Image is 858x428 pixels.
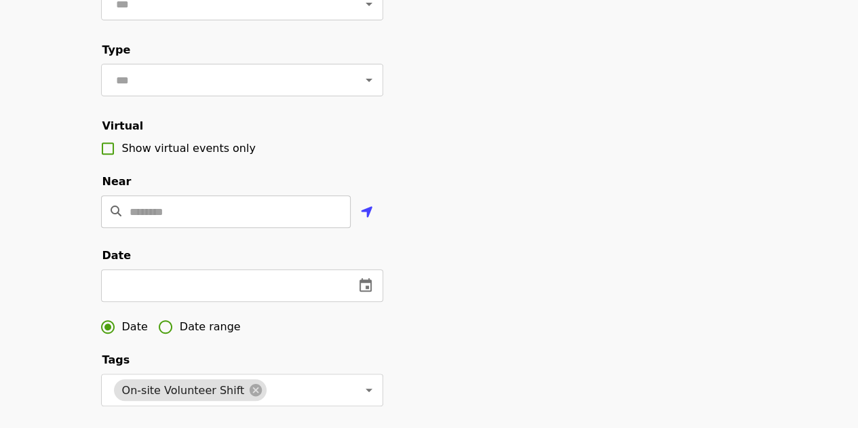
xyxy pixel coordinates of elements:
[359,71,378,90] button: Open
[102,249,132,262] span: Date
[180,319,241,335] span: Date range
[122,319,148,335] span: Date
[130,195,351,228] input: Location
[361,204,373,220] i: location-arrow icon
[102,43,131,56] span: Type
[114,384,253,397] span: On-site Volunteer Shift
[102,353,130,366] span: Tags
[359,381,378,400] button: Open
[114,379,267,401] div: On-site Volunteer Shift
[351,197,383,229] button: Use my location
[122,142,256,155] span: Show virtual events only
[102,119,144,132] span: Virtual
[111,205,121,218] i: search icon
[102,175,132,188] span: Near
[349,269,382,302] button: change date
